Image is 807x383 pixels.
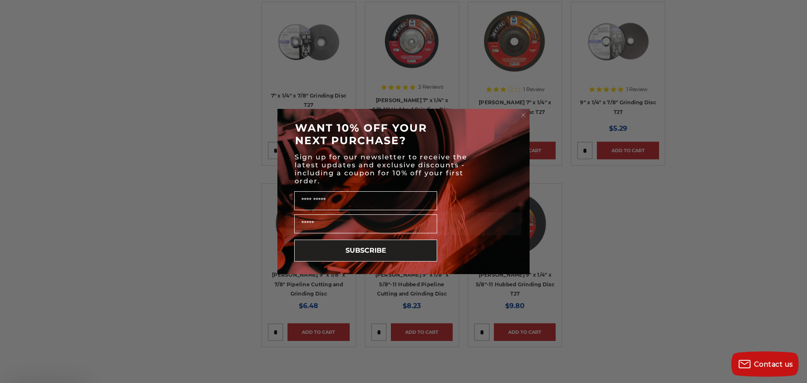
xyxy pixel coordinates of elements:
span: WANT 10% OFF YOUR NEXT PURCHASE? [295,122,427,147]
span: Contact us [754,360,793,368]
button: Close dialog [519,111,527,119]
span: Sign up for our newsletter to receive the latest updates and exclusive discounts - including a co... [295,153,467,185]
button: Contact us [731,351,799,377]
input: Email [294,214,437,233]
button: SUBSCRIBE [294,240,437,261]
